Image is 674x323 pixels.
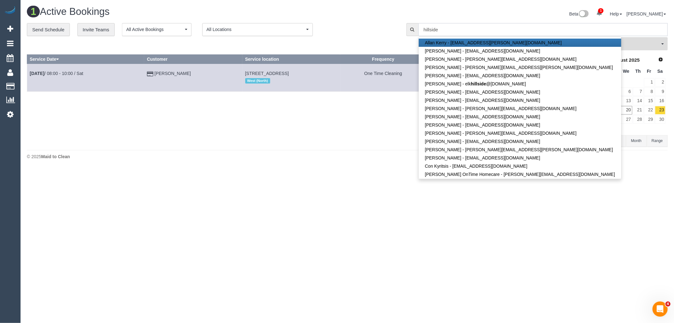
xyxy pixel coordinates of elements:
a: 7 [633,87,643,96]
span: Saturday [658,69,663,74]
strong: hillside [471,81,486,86]
a: [PERSON_NAME] [155,71,191,76]
span: All Teams [588,41,660,47]
a: [PERSON_NAME] - [PERSON_NAME][EMAIL_ADDRESS][PERSON_NAME][DOMAIN_NAME] [419,63,622,71]
span: [STREET_ADDRESS] [245,71,289,76]
button: Month [626,135,647,147]
a: Invite Teams [77,23,115,36]
td: Service location [242,64,340,91]
a: [PERSON_NAME] - [PERSON_NAME][EMAIL_ADDRESS][DOMAIN_NAME] [419,129,622,137]
button: Range [647,135,668,147]
a: [PERSON_NAME] - [EMAIL_ADDRESS][DOMAIN_NAME] [419,88,622,96]
a: 9 [655,87,665,96]
input: Enter the first 3 letters of the name to search [418,23,668,36]
span: Wednesday [623,69,629,74]
i: Credit Card Payment [147,72,153,76]
strong: Maid to Clean [41,154,70,159]
th: Service Date [27,55,144,64]
a: Allan Kerry - [EMAIL_ADDRESS][PERSON_NAME][DOMAIN_NAME] [419,39,622,47]
a: 21 [633,106,643,115]
a: [PERSON_NAME] - [EMAIL_ADDRESS][DOMAIN_NAME] [419,121,622,129]
span: 1 [27,6,40,17]
span: 2025 [629,57,640,63]
a: 8 [644,87,654,96]
th: Customer [144,55,242,64]
a: 14 [633,96,643,105]
a: 2 [655,78,665,87]
ol: All Teams [584,37,668,47]
a: Con Kyritsis - [EMAIL_ADDRESS][DOMAIN_NAME] [419,162,622,170]
span: Thursday [635,69,641,74]
span: All Locations [206,26,305,33]
a: 23 [655,106,665,115]
span: West (North) [245,78,270,83]
a: [DATE]/ 08:00 - 10:00 / Sat [30,71,83,76]
span: All Active Bookings [126,26,183,33]
button: All Teams [584,37,668,50]
img: Automaid Logo [4,6,16,15]
a: [PERSON_NAME] - [EMAIL_ADDRESS][DOMAIN_NAME] [419,71,622,80]
a: [PERSON_NAME] - [EMAIL_ADDRESS][DOMAIN_NAME] [419,113,622,121]
a: [PERSON_NAME] - elkhillside@[DOMAIN_NAME] [419,80,622,88]
td: Schedule date [27,64,144,91]
a: Help [610,11,622,16]
a: 22 [644,106,654,115]
a: Next [656,55,665,64]
a: [PERSON_NAME] [627,11,666,16]
td: Customer [144,64,242,91]
span: 4 [665,301,671,307]
div: Location [245,77,337,85]
a: 16 [655,96,665,105]
a: [PERSON_NAME] - [EMAIL_ADDRESS][DOMAIN_NAME] [419,178,622,187]
a: [PERSON_NAME] - [PERSON_NAME][EMAIL_ADDRESS][DOMAIN_NAME] [419,55,622,63]
span: 1 [598,8,604,13]
a: 20 [620,106,632,115]
a: [PERSON_NAME] - [EMAIL_ADDRESS][DOMAIN_NAME] [419,137,622,146]
button: All Locations [202,23,313,36]
td: Frequency [340,64,426,91]
a: [PERSON_NAME] OnTime Homecare - [PERSON_NAME][EMAIL_ADDRESS][DOMAIN_NAME] [419,170,622,178]
a: 1 [593,6,605,20]
div: © 2025 [27,153,668,160]
a: [PERSON_NAME] - [PERSON_NAME][EMAIL_ADDRESS][PERSON_NAME][DOMAIN_NAME] [419,146,622,154]
b: [DATE] [30,71,44,76]
span: Friday [647,69,651,74]
button: All Active Bookings [122,23,191,36]
a: 29 [644,115,654,124]
a: [PERSON_NAME] - [EMAIL_ADDRESS][DOMAIN_NAME] [419,96,622,104]
span: Next [658,57,663,62]
a: 30 [655,115,665,124]
a: 13 [620,96,632,105]
a: [PERSON_NAME] - [EMAIL_ADDRESS][DOMAIN_NAME] [419,154,622,162]
a: 1 [644,78,654,87]
a: Beta [569,11,589,16]
a: [PERSON_NAME] - [EMAIL_ADDRESS][DOMAIN_NAME] [419,47,622,55]
a: 15 [644,96,654,105]
a: 28 [633,115,643,124]
a: [PERSON_NAME] - [PERSON_NAME][EMAIL_ADDRESS][DOMAIN_NAME] [419,104,622,113]
a: Send Schedule [27,23,70,36]
th: Frequency [340,55,426,64]
iframe: Intercom live chat [653,301,668,317]
a: 6 [620,87,632,96]
h1: Active Bookings [27,6,343,17]
img: New interface [578,10,589,18]
a: 27 [620,115,632,124]
th: Service location [242,55,340,64]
